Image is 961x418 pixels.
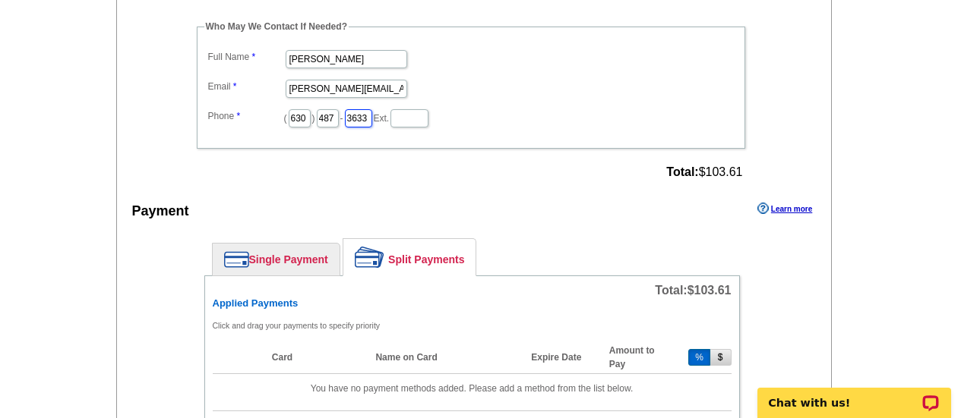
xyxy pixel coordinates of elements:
iframe: LiveChat chat widget [748,370,961,418]
th: Expire Date [523,341,601,374]
img: split-payment.png [355,247,384,268]
th: Amount to Pay [602,341,679,374]
span: $103.61 [666,165,742,179]
label: Phone [208,109,284,123]
div: Payment [132,201,189,222]
a: Learn more [757,203,812,215]
span: $103.61 [688,284,732,297]
strong: Total: [666,165,698,178]
a: Single Payment [213,244,340,275]
span: Total: [655,284,731,297]
label: Email [208,80,284,93]
td: You have no payment methods added. Please add a method from the list below. [213,373,732,403]
button: $ [710,349,732,366]
dd: ( ) - Ext. [204,105,738,129]
legend: Who May We Contact If Needed? [204,20,349,33]
th: Name on Card [368,341,523,374]
img: single-payment.png [224,251,249,268]
button: % [688,349,710,366]
p: Click and drag your payments to specify priority [213,319,732,332]
h6: Applied Payments [213,297,732,310]
label: Full Name [208,50,284,64]
a: Split Payments [343,239,476,275]
th: Card [264,341,368,374]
